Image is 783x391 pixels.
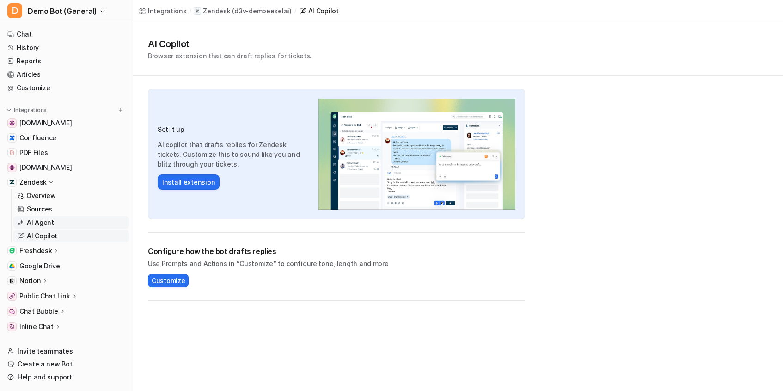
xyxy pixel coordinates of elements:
a: www.airbnb.com[DOMAIN_NAME] [4,161,129,174]
img: PDF Files [9,150,15,155]
p: Chat Bubble [19,307,58,316]
img: menu_add.svg [117,107,124,113]
img: Public Chat Link [9,293,15,299]
a: Invite teammates [4,345,129,358]
p: Overview [26,191,56,200]
a: Create a new Bot [4,358,129,371]
span: Confluence [19,133,56,143]
div: Integrations [148,6,187,16]
h1: AI Copilot [148,37,312,51]
h2: Configure how the bot drafts replies [148,246,525,257]
span: Demo Bot (General) [28,5,97,18]
a: Sources [13,203,129,216]
p: Use Prompts and Actions in “Customize” to configure tone, length and more [148,259,525,268]
a: PDF FilesPDF Files [4,146,129,159]
a: Google DriveGoogle Drive [4,260,129,273]
a: AI Copilot [299,6,339,16]
a: History [4,41,129,54]
img: Chat Bubble [9,309,15,314]
p: AI Copilot [27,231,57,241]
p: AI copilot that drafts replies for Zendesk tickets. Customize this to sound like you and blitz th... [158,140,309,169]
a: Integrations [139,6,187,16]
button: Integrations [4,106,49,115]
button: Customize [148,274,189,287]
img: Inline Chat [9,324,15,329]
img: Zendesk [9,180,15,185]
img: www.airbnb.com [9,165,15,170]
span: Customize [152,276,185,285]
a: www.atlassian.com[DOMAIN_NAME] [4,117,129,130]
p: Integrations [14,106,47,114]
p: Zendesk [203,6,230,16]
p: Notion [19,276,41,285]
img: expand menu [6,107,12,113]
span: D [7,3,22,18]
p: Browser extension that can draft replies for tickets. [148,51,312,61]
img: Notion [9,278,15,284]
p: AI Agent [27,218,54,227]
p: ( d3v-demoeeselai ) [232,6,291,16]
span: / [294,7,296,15]
a: AI Copilot [13,230,129,242]
span: [DOMAIN_NAME] [19,118,72,128]
img: www.atlassian.com [9,120,15,126]
p: Inline Chat [19,322,54,331]
img: Zendesk AI Copilot [318,99,515,210]
span: PDF Files [19,148,48,157]
img: Google Drive [9,263,15,269]
a: Reports [4,55,129,68]
p: Freshdesk [19,246,52,255]
img: Freshdesk [9,248,15,254]
p: Zendesk [19,178,47,187]
button: Install extension [158,174,220,190]
h3: Set it up [158,124,309,134]
a: AI Agent [13,216,129,229]
span: [DOMAIN_NAME] [19,163,72,172]
a: Zendesk(d3v-demoeeselai) [194,6,291,16]
p: Sources [27,205,52,214]
a: ConfluenceConfluence [4,131,129,144]
img: Confluence [9,135,15,141]
span: Google Drive [19,261,60,271]
a: Chat [4,28,129,41]
div: AI Copilot [308,6,339,16]
p: Public Chat Link [19,292,70,301]
span: / [190,7,191,15]
a: Help and support [4,371,129,384]
a: Overview [13,189,129,202]
a: Customize [4,81,129,94]
a: Articles [4,68,129,81]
